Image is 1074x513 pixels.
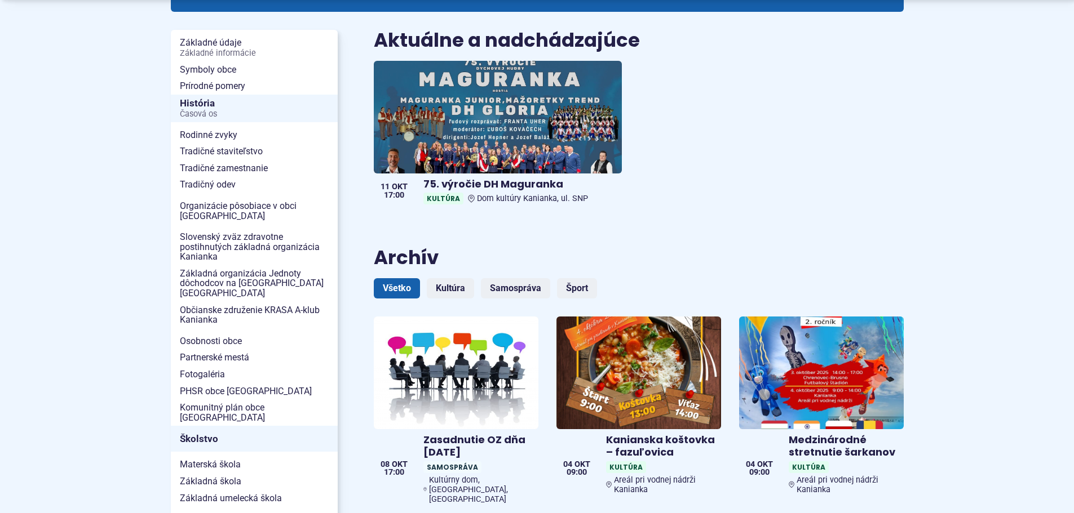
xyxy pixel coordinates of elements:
span: Osobnosti obce [180,333,329,350]
span: Materská škola [180,456,329,473]
span: Komunitný plán obce [GEOGRAPHIC_DATA] [180,399,329,426]
span: Občianske združenie KRASA A-klub Kanianka [180,302,329,328]
a: PHSR obce [GEOGRAPHIC_DATA] [171,383,338,400]
span: Tradičný odev [180,176,329,193]
span: 09:00 [563,469,590,476]
span: Tradičné zamestnanie [180,160,329,177]
span: 09:00 [746,469,773,476]
span: Základné údaje [180,34,329,61]
a: Základná škola [171,473,338,490]
span: 11 [381,183,390,191]
a: Šport [557,278,597,298]
span: 04 [746,461,755,469]
span: Samospráva [423,461,481,473]
h4: Kanianska koštovka – fazuľovica [606,434,717,459]
a: Komunitný plán obce [GEOGRAPHIC_DATA] [171,399,338,426]
span: Areál pri vodnej nádrži Kanianka [797,475,899,494]
a: Zasadnutie OZ dňa [DATE] SamosprávaKultúrny dom, [GEOGRAPHIC_DATA], [GEOGRAPHIC_DATA] 08 okt 17:00 [374,316,538,508]
h4: Zasadnutie OZ dňa [DATE] [423,434,534,459]
a: Fotogaléria [171,366,338,383]
span: Kultúra [423,193,463,204]
a: Základné údajeZákladné informácie [171,34,338,61]
span: Základná škola [180,473,329,490]
span: okt [392,461,408,469]
span: Slovenský zväz zdravotne postihnutých základná organizácia Kanianka [180,229,329,265]
span: 17:00 [381,191,408,199]
a: 75. výročie DH Maguranka KultúraDom kultúry Kanianka, ul. SNP 11 okt 17:00 [374,61,622,209]
a: Prírodné pomery [171,78,338,95]
a: Partnerské mestá [171,349,338,366]
a: Samospráva [481,278,550,298]
span: okt [574,461,590,469]
a: Osobnosti obce [171,333,338,350]
span: 04 [563,461,572,469]
span: okt [392,183,408,191]
span: 08 [381,461,390,469]
span: Rodinné zvyky [180,127,329,144]
a: Rodinné zvyky [171,127,338,144]
span: 17:00 [381,469,408,476]
a: Kanianska koštovka – fazuľovica KultúraAreál pri vodnej nádrži Kanianka 04 okt 09:00 [556,316,721,499]
a: Medzinárodné stretnutie šarkanov KultúraAreál pri vodnej nádrži Kanianka 04 okt 09:00 [739,316,904,499]
a: Kultúra [427,278,474,298]
a: Všetko [374,278,420,298]
span: Kultúra [789,461,829,473]
span: História [180,95,329,122]
span: Časová os [180,110,329,119]
a: Slovenský zväz zdravotne postihnutých základná organizácia Kanianka [171,229,338,265]
span: Dom kultúry Kanianka, ul. SNP [477,194,588,203]
span: Organizácie pôsobiace v obci [GEOGRAPHIC_DATA] [180,198,329,224]
span: Základná umelecká škola [180,490,329,507]
span: Základné informácie [180,49,329,58]
a: Tradičné staviteľstvo [171,143,338,160]
a: Základná organizácia Jednoty dôchodcov na [GEOGRAPHIC_DATA] [GEOGRAPHIC_DATA] [171,265,338,302]
span: okt [757,461,773,469]
a: Tradičné zamestnanie [171,160,338,177]
span: PHSR obce [GEOGRAPHIC_DATA] [180,383,329,400]
h2: Archív [374,247,904,268]
span: Školstvo [180,430,329,448]
h4: 75. výročie DH Maguranka [423,178,617,191]
a: Základná umelecká škola [171,490,338,507]
span: Kultúrny dom, [GEOGRAPHIC_DATA], [GEOGRAPHIC_DATA] [429,475,534,504]
a: Symboly obce [171,61,338,78]
h2: Aktuálne a nadchádzajúce [374,30,904,51]
span: Areál pri vodnej nádrži Kanianka [614,475,716,494]
span: Partnerské mestá [180,349,329,366]
a: Občianske združenie KRASA A-klub Kanianka [171,302,338,328]
a: Tradičný odev [171,176,338,193]
a: HistóriaČasová os [171,95,338,122]
span: Prírodné pomery [180,78,329,95]
h4: Medzinárodné stretnutie šarkanov [789,434,899,459]
span: Kultúra [606,461,646,473]
a: Materská škola [171,456,338,473]
span: Fotogaléria [180,366,329,383]
span: Základná organizácia Jednoty dôchodcov na [GEOGRAPHIC_DATA] [GEOGRAPHIC_DATA] [180,265,329,302]
span: Symboly obce [180,61,329,78]
a: Organizácie pôsobiace v obci [GEOGRAPHIC_DATA] [171,198,338,224]
span: Tradičné staviteľstvo [180,143,329,160]
a: Školstvo [171,426,338,452]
